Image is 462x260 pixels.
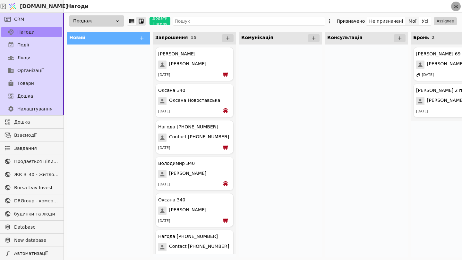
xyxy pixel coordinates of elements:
[6,0,64,12] a: [DOMAIN_NAME]
[158,145,170,151] div: [DATE]
[1,53,62,63] a: Люди
[17,54,30,61] span: Люди
[169,207,206,215] span: [PERSON_NAME]
[327,35,362,40] span: Консультація
[158,87,185,94] div: Оксана З40
[158,233,218,240] div: Нагода [PHONE_NUMBER]
[155,120,234,154] div: Нагода [PHONE_NUMBER]Contact [PHONE_NUMBER][DATE]bo
[173,17,325,26] input: Пошук
[17,106,52,112] span: Налаштування
[69,35,85,40] span: Новий
[432,35,435,40] span: 2
[14,132,59,139] span: Взаємодії
[434,17,457,25] button: Assignee
[17,29,35,36] span: Нагоди
[14,211,59,217] span: будинки та люди
[337,17,365,26] div: Призначено
[223,108,228,113] img: bo
[223,72,228,77] img: bo
[158,160,195,167] div: Володимир З40
[1,196,62,206] a: DRGroup - комерційна нерухоомість
[1,78,62,88] a: Товари
[1,117,62,127] a: Дошка
[17,42,29,48] span: Події
[155,157,234,191] div: Володимир З40[PERSON_NAME][DATE]bo
[1,104,62,114] a: Налаштування
[169,243,229,251] span: Contact [PHONE_NUMBER]
[1,248,62,258] a: Автоматизації
[1,130,62,140] a: Взаємодії
[1,235,62,245] a: New database
[158,109,170,114] div: [DATE]
[14,158,59,165] span: Продається цілий будинок [PERSON_NAME] нерухомість
[1,183,62,193] a: Bursa Lviv Invest
[14,145,37,152] span: Завдання
[223,218,228,223] img: bo
[14,250,59,257] span: Автоматизації
[1,27,62,37] a: Нагоди
[169,97,220,105] span: Оксана Новоставська
[223,181,228,186] img: bo
[1,209,62,219] a: будинки та люди
[1,222,62,232] a: Database
[1,169,62,180] a: ЖК З_40 - житлова та комерційна нерухомість класу Преміум
[1,14,62,24] a: CRM
[14,119,59,126] span: Дошка
[14,224,59,231] span: Database
[158,218,170,224] div: [DATE]
[451,2,461,11] a: bo
[1,143,62,153] a: Завдання
[1,91,62,101] a: Дошка
[150,17,170,25] button: Додати Нагоду
[8,0,17,12] img: Logo
[158,72,170,78] div: [DATE]
[14,237,59,244] span: New database
[169,61,206,69] span: [PERSON_NAME]
[223,145,228,150] img: bo
[1,65,62,76] a: Організації
[169,134,229,142] span: Contact [PHONE_NUMBER]
[169,170,206,178] span: [PERSON_NAME]
[158,197,185,203] div: Оксана З40
[17,80,34,87] span: Товари
[422,72,434,78] div: [DATE]
[155,84,234,118] div: Оксана З40Оксана Новоставська[DATE]bo
[155,193,234,227] div: Оксана З40[PERSON_NAME][DATE]bo
[419,17,431,26] button: Усі
[14,171,59,178] span: ЖК З_40 - житлова та комерційна нерухомість класу Преміум
[1,156,62,167] a: Продається цілий будинок [PERSON_NAME] нерухомість
[241,35,273,40] span: Комунікація
[158,51,195,57] div: [PERSON_NAME]
[416,73,421,77] img: affiliate-program.svg
[20,3,68,10] span: [DOMAIN_NAME]
[413,35,429,40] span: Бронь
[17,93,33,100] span: Дошка
[146,17,170,25] a: Додати Нагоду
[406,17,419,26] button: Мої
[64,3,89,10] h2: Нагоди
[158,124,218,130] div: Нагода [PHONE_NUMBER]
[69,15,124,27] div: Продаж
[190,35,196,40] span: 15
[155,35,188,40] span: Запрошення
[1,40,62,50] a: Події
[158,182,170,187] div: [DATE]
[17,67,44,74] span: Організації
[14,16,24,23] span: CRM
[14,184,59,191] span: Bursa Lviv Invest
[14,198,59,204] span: DRGroup - комерційна нерухоомість
[366,17,406,26] button: Не призначені
[155,47,234,81] div: [PERSON_NAME][PERSON_NAME][DATE]bo
[416,109,428,114] div: [DATE]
